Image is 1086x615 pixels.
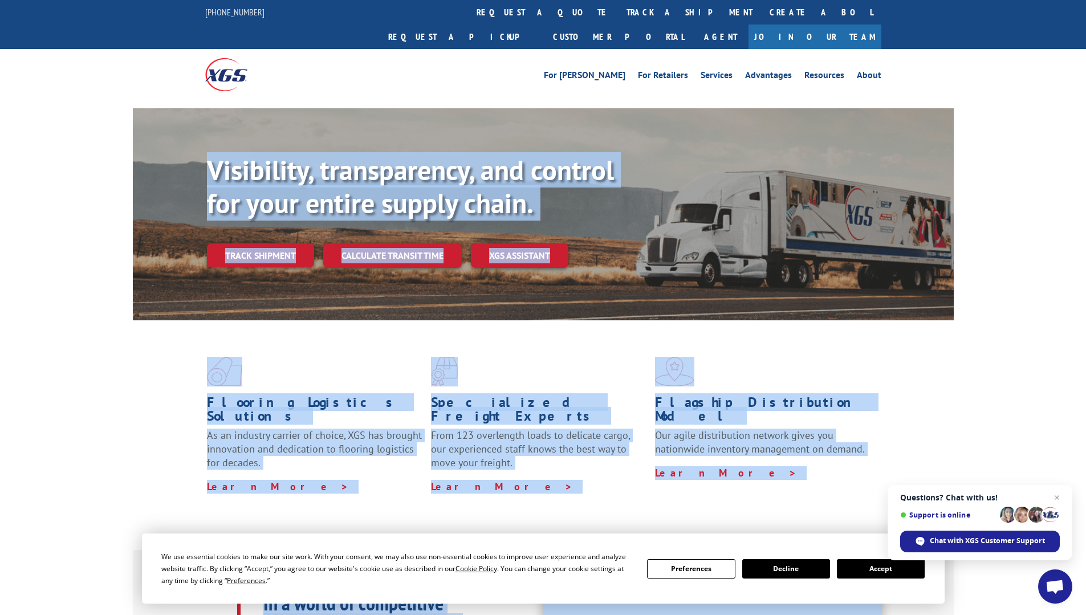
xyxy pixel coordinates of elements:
[431,396,646,429] h1: Specialized Freight Experts
[701,71,733,83] a: Services
[207,243,314,267] a: Track shipment
[207,152,614,221] b: Visibility, transparency, and control for your entire supply chain.
[900,493,1060,502] span: Questions? Chat with us!
[431,429,646,479] p: From 123 overlength loads to delicate cargo, our experienced staff knows the best way to move you...
[227,576,266,585] span: Preferences
[323,243,462,268] a: Calculate transit time
[544,25,693,49] a: Customer Portal
[655,357,694,386] img: xgs-icon-flagship-distribution-model-red
[455,564,497,573] span: Cookie Policy
[655,429,865,455] span: Our agile distribution network gives you nationwide inventory management on demand.
[655,466,797,479] a: Learn More >
[544,71,625,83] a: For [PERSON_NAME]
[837,559,925,579] button: Accept
[161,551,633,587] div: We use essential cookies to make our site work. With your consent, we may also use non-essential ...
[804,71,844,83] a: Resources
[142,533,945,604] div: Cookie Consent Prompt
[930,536,1045,546] span: Chat with XGS Customer Support
[742,559,830,579] button: Decline
[900,531,1060,552] span: Chat with XGS Customer Support
[1038,569,1072,604] a: Open chat
[745,71,792,83] a: Advantages
[431,480,573,493] a: Learn More >
[207,396,422,429] h1: Flooring Logistics Solutions
[207,357,242,386] img: xgs-icon-total-supply-chain-intelligence-red
[638,71,688,83] a: For Retailers
[857,71,881,83] a: About
[431,357,458,386] img: xgs-icon-focused-on-flooring-red
[749,25,881,49] a: Join Our Team
[205,6,265,18] a: [PHONE_NUMBER]
[207,429,422,469] span: As an industry carrier of choice, XGS has brought innovation and dedication to flooring logistics...
[693,25,749,49] a: Agent
[471,243,568,268] a: XGS ASSISTANT
[900,511,996,519] span: Support is online
[380,25,544,49] a: Request a pickup
[207,480,349,493] a: Learn More >
[647,559,735,579] button: Preferences
[655,396,871,429] h1: Flagship Distribution Model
